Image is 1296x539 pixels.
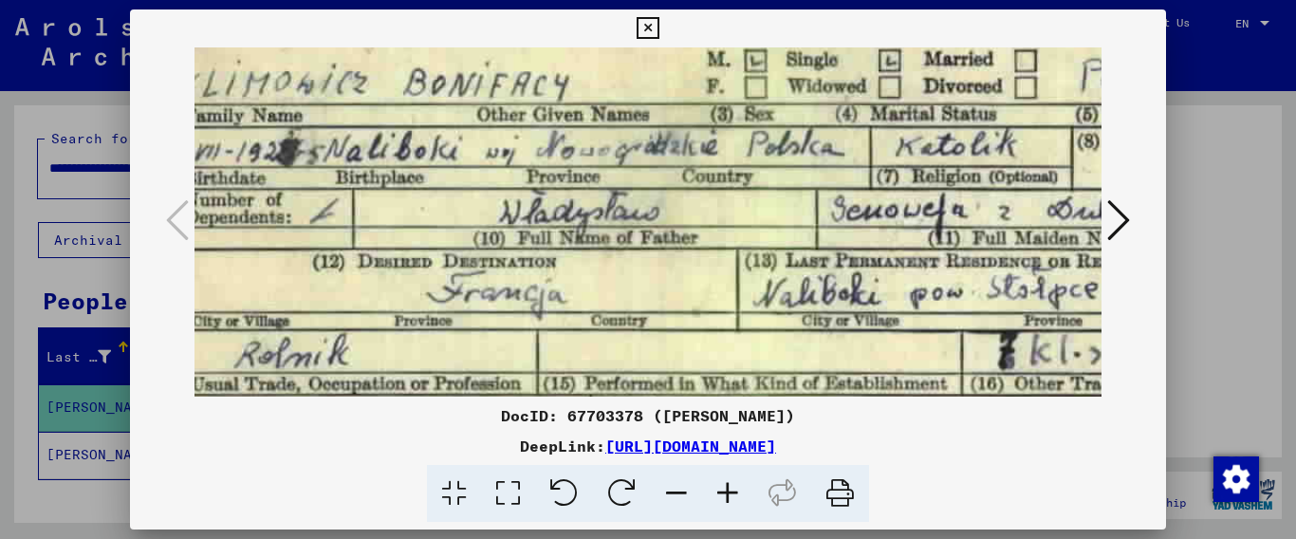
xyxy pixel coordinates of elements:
[605,437,776,455] a: [URL][DOMAIN_NAME]
[130,435,1167,457] div: DeepLink:
[130,404,1167,427] div: DocID: 67703378 ([PERSON_NAME])
[1213,456,1259,502] img: Change consent
[1213,455,1258,501] div: Change consent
